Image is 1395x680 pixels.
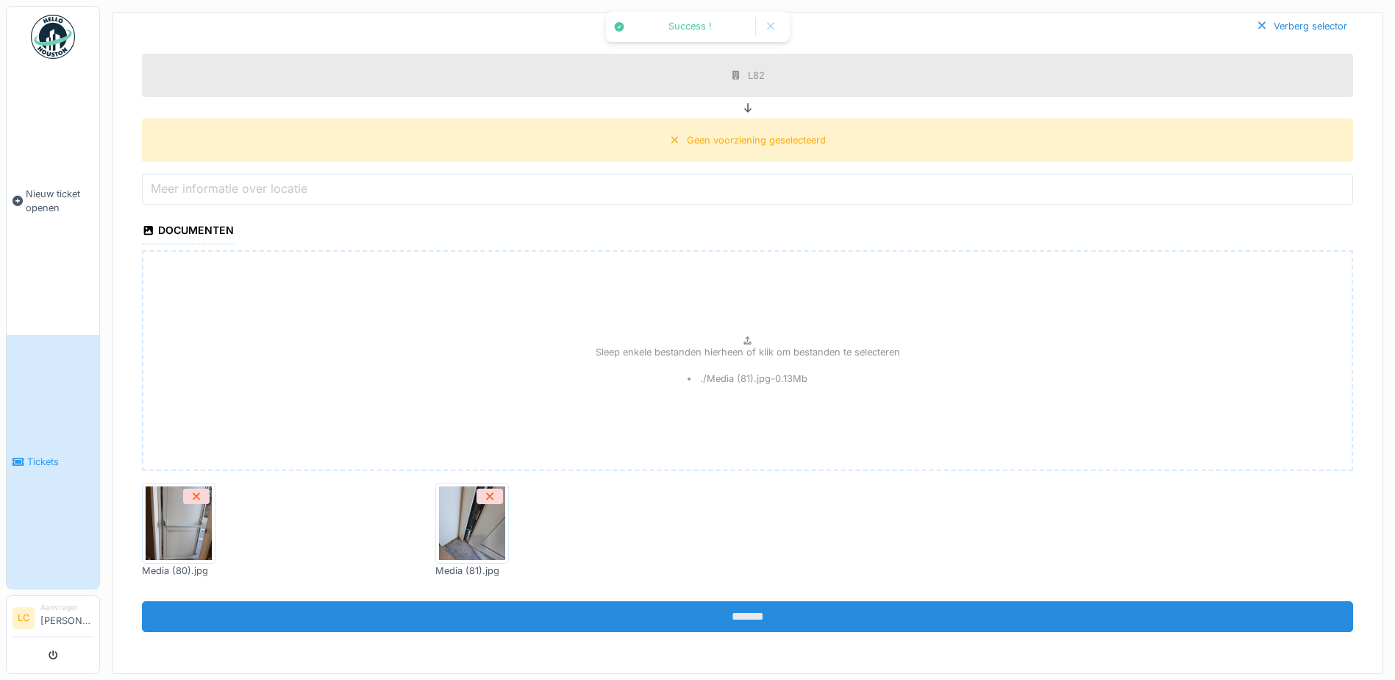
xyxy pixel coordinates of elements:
img: uqa5uyqn2hvxr3uv072hek2m0cr7 [146,486,212,560]
a: Tickets [7,335,99,589]
div: Documenten [142,219,234,244]
div: Geen voorziening geselecteerd [687,133,826,147]
div: Aanvrager [40,602,93,613]
li: [PERSON_NAME] [40,602,93,634]
div: Success ! [632,21,748,33]
div: Verberg selector [1250,16,1353,36]
img: Badge_color-CXgf-gQk.svg [31,15,75,59]
span: Nieuw ticket openen [26,187,93,215]
p: Sleep enkele bestanden hierheen of klik om bestanden te selecteren [596,345,900,359]
a: LC Aanvrager[PERSON_NAME] [13,602,93,637]
label: Meer informatie over locatie [148,180,310,197]
div: Media (80).jpg [142,564,215,578]
li: LC [13,607,35,629]
a: Nieuw ticket openen [7,67,99,335]
li: ./Media (81).jpg - 0.13 Mb [688,372,808,386]
div: L82 [748,68,765,82]
span: Tickets [27,455,93,469]
div: Media (81).jpg [435,564,509,578]
img: ue7z3dtxjq0ripyy1fr8gmtmbzoo [439,486,505,560]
